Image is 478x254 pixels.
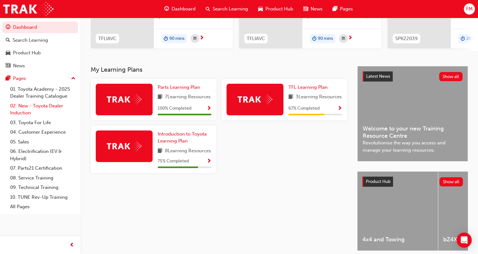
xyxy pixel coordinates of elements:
[362,236,433,243] span: 4x4 and Towing
[165,93,211,101] span: 7 Learning Resources
[3,34,78,46] a: Search Learning
[158,131,207,144] span: Introduction to Toyota Learning Plan
[311,5,323,13] span: News
[158,147,162,155] span: book-icon
[395,35,418,42] span: SPK22039
[8,183,78,192] a: 09. Technical Training
[8,192,78,202] a: 10. TUNE Rev-Up Training
[333,5,337,13] span: pages-icon
[158,105,191,112] span: 100 % Completed
[6,50,10,56] span: car-icon
[8,118,78,128] a: 03. Toyota For Life
[8,84,78,101] a: 01. Toyota Academy - 2025 Dealer Training Catalogue
[342,35,345,43] span: calendar-icon
[288,84,330,91] a: TFL Learning Plan
[3,73,78,84] button: Pages
[207,105,211,112] button: Show Progress
[91,66,347,73] h3: My Learning Plans
[107,141,142,151] img: Trak
[8,127,78,137] a: 04. Customer Experience
[457,233,472,248] div: Open Intercom Messenger
[71,75,76,83] span: up-icon
[265,5,293,13] span: Product Hub
[362,177,463,187] a: Product HubShow all
[288,93,293,101] span: book-icon
[201,3,253,15] a: search-iconSearch Learning
[8,163,78,173] a: 07. Parts21 Certification
[164,35,168,43] span: duration-icon
[8,202,78,212] a: All Pages
[6,63,10,69] span: news-icon
[193,35,197,43] span: calendar-icon
[13,37,48,44] div: Search Learning
[253,3,298,15] a: car-iconProduct Hub
[169,35,185,42] span: 90 mins
[318,35,333,42] span: 90 mins
[70,241,74,249] span: prev-icon
[439,177,463,186] button: Show all
[366,74,390,79] span: Latest News
[207,106,211,112] span: Show Progress
[357,172,438,251] a: 4x4 and Towing
[366,179,390,184] span: Product Hub
[296,93,342,101] span: 3 Learning Resources
[206,5,210,13] span: search-icon
[207,157,211,165] button: Show Progress
[258,5,263,13] span: car-icon
[3,47,78,59] a: Product Hub
[13,49,41,57] div: Product Hub
[207,159,211,164] span: Show Progress
[165,147,211,155] span: 8 Learning Resources
[8,101,78,118] a: 02. New - Toyota Dealer Induction
[363,71,463,82] a: Latest NewsShow all
[164,5,169,13] span: guage-icon
[461,35,465,43] span: duration-icon
[8,137,78,147] a: 05. Sales
[199,35,204,41] span: next-icon
[439,72,463,81] button: Show all
[298,3,328,15] a: news-iconNews
[159,3,201,15] a: guage-iconDashboard
[363,139,463,154] span: Revolutionise the way you access and manage your learning resources.
[247,35,265,42] span: TFLIAVC
[464,3,475,15] button: FM
[3,20,78,73] button: DashboardSearch LearningProduct HubNews
[158,158,189,165] span: 75 % Completed
[158,84,203,91] a: Parts Learning Plan
[312,35,317,43] span: duration-icon
[363,125,463,139] span: Welcome to your new Training Resource Centre
[340,5,353,13] span: Pages
[3,21,78,33] a: Dashboard
[337,106,342,112] span: Show Progress
[238,94,272,104] img: Trak
[3,60,78,72] a: News
[13,75,26,82] div: Pages
[288,105,320,112] span: 67 % Completed
[303,5,308,13] span: news-icon
[213,5,248,13] span: Search Learning
[328,3,358,15] a: pages-iconPages
[288,84,328,90] span: TFL Learning Plan
[98,35,117,42] span: TFLIAVC
[357,66,468,161] a: Latest NewsShow allWelcome to your new Training Resource CentreRevolutionise the way you access a...
[8,173,78,183] a: 08. Service Training
[6,25,10,30] span: guage-icon
[6,38,10,43] span: search-icon
[8,147,78,163] a: 06. Electrification (EV & Hybrid)
[13,62,25,70] div: News
[6,76,10,82] span: pages-icon
[3,2,53,16] img: Trak
[158,84,200,90] span: Parts Learning Plan
[348,35,353,41] span: next-icon
[158,130,211,145] a: Introduction to Toyota Learning Plan
[107,94,142,104] img: Trak
[158,93,162,101] span: book-icon
[337,105,342,112] button: Show Progress
[466,5,473,13] span: FM
[172,5,196,13] span: Dashboard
